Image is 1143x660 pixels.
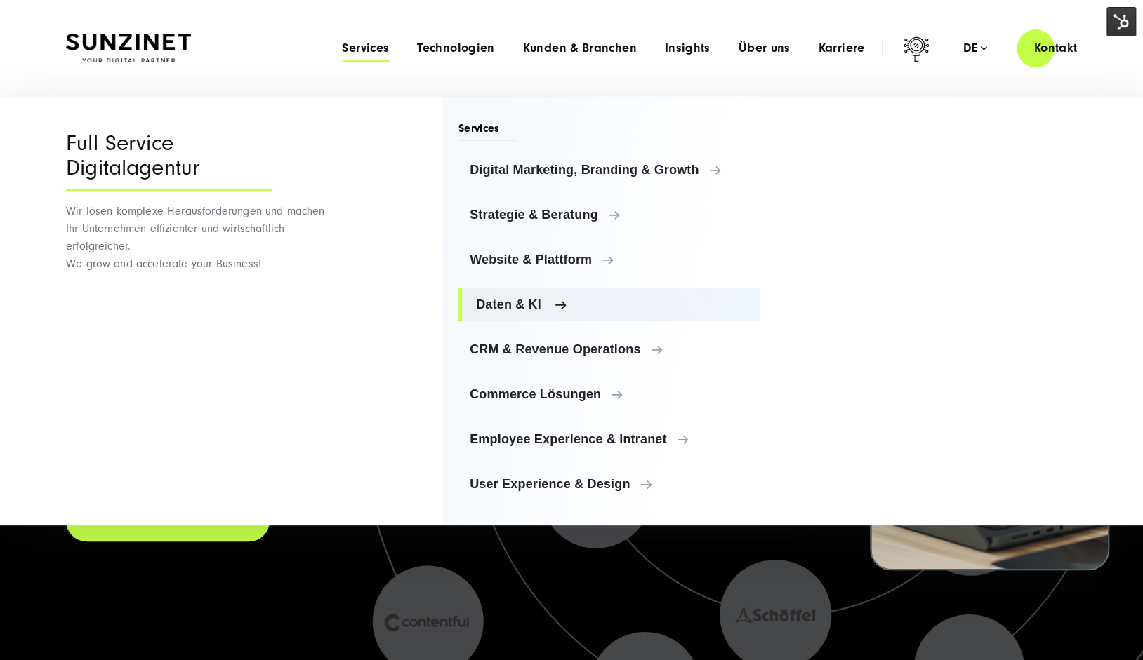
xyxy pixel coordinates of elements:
[818,41,864,55] a: Karriere
[458,288,760,321] a: Daten & KI
[1106,7,1136,36] img: HubSpot Tools-Menüschalter
[739,41,791,55] a: Über uns
[470,477,748,491] span: User Experience & Design
[470,208,748,222] span: Strategie & Beratung
[458,377,760,411] a: Commerce Lösungen
[417,41,494,55] a: Technologien
[1017,28,1094,68] a: Kontakt
[66,205,325,270] span: Wir lösen komplexe Herausforderungen und machen Ihr Unternehmen effizienter und wirtschaftlich er...
[665,41,711,55] a: Insights
[458,198,760,231] a: Strategie & Beratung
[470,342,748,356] span: CRM & Revenue Operations
[470,432,748,446] span: Employee Experience & Intranet
[458,243,760,276] a: Website & Plattform
[458,422,760,456] a: Employee Experience & Intranet
[66,131,272,191] div: Full Service Digitalagentur
[458,121,517,141] span: Services
[458,467,760,501] a: User Experience & Design
[523,41,637,55] a: Kunden & Branchen
[963,41,987,55] div: de
[342,41,389,55] a: Services
[458,153,760,187] a: Digital Marketing, Branding & Growth
[458,332,760,366] a: CRM & Revenue Operations
[476,297,748,311] span: Daten & KI
[66,34,191,63] img: SUNZINET Full Service Digital Agentur
[470,252,748,267] span: Website & Plattform
[470,387,748,401] span: Commerce Lösungen
[470,163,748,177] span: Digital Marketing, Branding & Growth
